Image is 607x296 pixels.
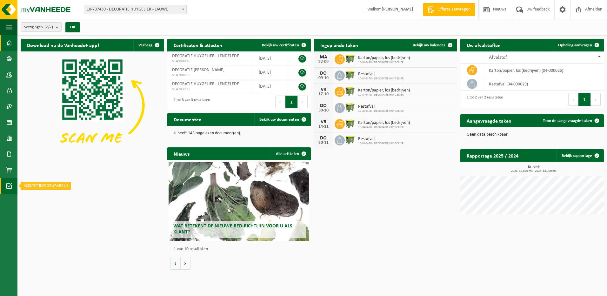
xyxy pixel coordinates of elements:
[84,5,186,14] span: 10-737430 - DECORATIE HUYGELIER - LAUWE
[345,86,356,97] img: WB-1100-HPE-GN-50
[345,70,356,80] img: WB-1100-HPE-GN-50
[167,39,229,51] h2: Certificaten & attesten
[257,39,310,51] a: Bekijk uw certificaten
[285,96,298,108] button: 1
[172,68,224,72] span: DECORATIE [PERSON_NAME]
[568,93,578,106] button: Previous
[172,87,249,92] span: VLA703996
[172,82,239,86] span: DECORATIE HUYGELIER - LENDELEDE
[460,114,518,127] h2: Aangevraagde taken
[317,103,330,108] div: DO
[345,118,356,129] img: WB-1100-HPE-GN-50
[484,64,604,77] td: karton/papier, los (bedrijven) (04-000026)
[254,113,310,126] a: Bekijk uw documenten
[84,5,187,14] span: 10-737430 - DECORATIE HUYGELIER - LAUWE
[167,147,196,160] h2: Nieuws
[578,93,591,106] button: 1
[317,119,330,124] div: VR
[317,124,330,129] div: 14-11
[317,76,330,80] div: 09-10
[557,149,603,162] a: Bekijk rapportage
[259,118,299,122] span: Bekijk uw documenten
[317,141,330,145] div: 20-11
[358,125,410,129] span: 10-846478 - DECORATIE HUYGELIER
[262,43,299,47] span: Bekijk uw certificaten
[460,149,525,162] h2: Rapportage 2025 / 2024
[172,59,249,64] span: VLA900002
[489,55,507,60] span: Afvalstof
[65,22,80,32] button: OK
[317,60,330,64] div: 22-09
[591,93,601,106] button: Next
[543,119,592,123] span: Toon de aangevraagde taken
[174,131,304,136] p: U heeft 143 ongelezen document(en).
[538,114,603,127] a: Toon de aangevraagde taken
[358,77,404,81] span: 10-846478 - DECORATIE HUYGELIER
[317,55,330,60] div: MA
[464,92,503,106] div: 1 tot 2 van 2 resultaten
[21,39,105,51] h2: Download nu de Vanheede+ app!
[358,104,404,109] span: Restafval
[314,39,364,51] h2: Ingeplande taken
[317,108,330,113] div: 30-10
[358,72,404,77] span: Restafval
[358,142,404,145] span: 10-846478 - DECORATIE HUYGELIER
[172,54,239,58] span: DECORATIE HUYGELIER - LENDELEDE
[413,43,445,47] span: Bekijk uw kalender
[460,39,507,51] h2: Uw afvalstoffen
[167,113,208,125] h2: Documenten
[174,247,308,252] p: 1 van 10 resultaten
[170,257,181,270] button: Vorige
[172,73,249,78] span: VLA708615
[298,96,308,108] button: Next
[317,71,330,76] div: DO
[436,6,472,13] span: Offerte aanvragen
[254,51,289,65] td: [DATE]
[181,257,190,270] button: Volgende
[317,92,330,97] div: 17-10
[358,137,404,142] span: Restafval
[138,43,152,47] span: Verberg
[358,88,410,93] span: Karton/papier, los (bedrijven)
[464,165,604,173] h3: Kubiek
[44,25,53,29] count: (2/2)
[408,39,457,51] a: Bekijk uw kalender
[170,95,210,109] div: 1 tot 3 van 3 resultaten
[271,147,310,160] a: Alle artikelen
[345,53,356,64] img: WB-1100-HPE-GN-50
[173,224,292,235] span: Wat betekent de nieuwe RED-richtlijn voor u als klant?
[345,134,356,145] img: WB-1100-HPE-GN-50
[24,23,53,32] span: Vestigingen
[358,56,410,61] span: Karton/papier, los (bedrijven)
[358,120,410,125] span: Karton/papier, los (bedrijven)
[553,39,603,51] a: Ophaling aanvragen
[317,136,330,141] div: DO
[358,109,404,113] span: 10-846478 - DECORATIE HUYGELIER
[21,22,62,32] button: Vestigingen(2/2)
[558,43,592,47] span: Ophaling aanvragen
[275,96,285,108] button: Previous
[382,7,413,12] strong: [PERSON_NAME]
[484,77,604,91] td: restafval (04-000029)
[358,93,410,97] span: 10-846478 - DECORATIE HUYGELIER
[254,65,289,79] td: [DATE]
[423,3,475,16] a: Offerte aanvragen
[169,162,309,241] a: Wat betekent de nieuwe RED-richtlijn voor u als klant?
[467,132,597,137] p: Geen data beschikbaar.
[317,87,330,92] div: VR
[345,102,356,113] img: WB-1100-HPE-GN-50
[358,61,410,64] span: 10-846478 - DECORATIE HUYGELIER
[133,39,163,51] button: Verberg
[21,51,164,159] img: Download de VHEPlus App
[464,170,604,173] span: 2024: 17,600 m3 - 2025: 18,700 m3
[254,79,289,93] td: [DATE]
